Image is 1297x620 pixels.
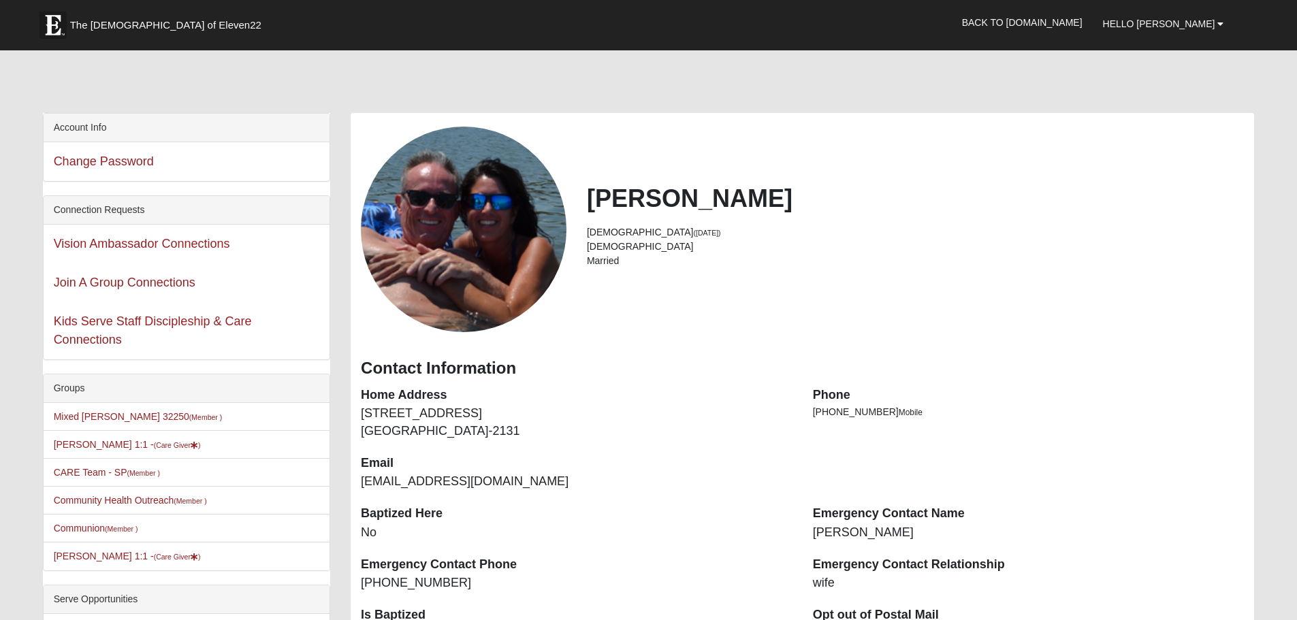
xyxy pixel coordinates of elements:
[44,374,330,403] div: Groups
[154,441,201,449] small: (Care Giver )
[54,276,195,289] a: Join A Group Connections
[952,5,1093,39] a: Back to [DOMAIN_NAME]
[44,114,330,142] div: Account Info
[813,556,1245,574] dt: Emergency Contact Relationship
[127,469,160,477] small: (Member )
[1103,18,1215,29] span: Hello [PERSON_NAME]
[813,505,1245,523] dt: Emergency Contact Name
[189,413,222,421] small: (Member )
[54,551,201,561] a: [PERSON_NAME] 1:1 -(Care Giver)
[361,127,566,332] a: View Fullsize Photo
[361,455,792,472] dt: Email
[54,467,160,478] a: CARE Team - SP(Member )
[54,439,201,450] a: [PERSON_NAME] 1:1 -(Care Giver)
[899,408,923,417] span: Mobile
[587,240,1244,254] li: [DEMOGRAPHIC_DATA]
[105,525,138,533] small: (Member )
[54,237,230,250] a: Vision Ambassador Connections
[154,553,201,561] small: (Care Giver )
[587,254,1244,268] li: Married
[39,12,67,39] img: Eleven22 logo
[587,184,1244,213] h2: [PERSON_NAME]
[813,405,1245,419] li: [PHONE_NUMBER]
[361,387,792,404] dt: Home Address
[813,574,1245,592] dd: wife
[361,524,792,542] dd: No
[70,18,261,32] span: The [DEMOGRAPHIC_DATA] of Eleven22
[361,505,792,523] dt: Baptized Here
[361,405,792,440] dd: [STREET_ADDRESS] [GEOGRAPHIC_DATA]-2131
[54,523,138,534] a: Communion(Member )
[33,5,305,39] a: The [DEMOGRAPHIC_DATA] of Eleven22
[361,574,792,592] dd: [PHONE_NUMBER]
[694,229,721,237] small: ([DATE])
[174,497,206,505] small: (Member )
[813,524,1245,542] dd: [PERSON_NAME]
[361,556,792,574] dt: Emergency Contact Phone
[54,411,223,422] a: Mixed [PERSON_NAME] 32250(Member )
[1093,7,1234,41] a: Hello [PERSON_NAME]
[44,585,330,614] div: Serve Opportunities
[361,473,792,491] dd: [EMAIL_ADDRESS][DOMAIN_NAME]
[44,196,330,225] div: Connection Requests
[54,154,154,168] a: Change Password
[813,387,1245,404] dt: Phone
[54,314,252,346] a: Kids Serve Staff Discipleship & Care Connections
[587,225,1244,240] li: [DEMOGRAPHIC_DATA]
[361,359,1244,378] h3: Contact Information
[54,495,207,506] a: Community Health Outreach(Member )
